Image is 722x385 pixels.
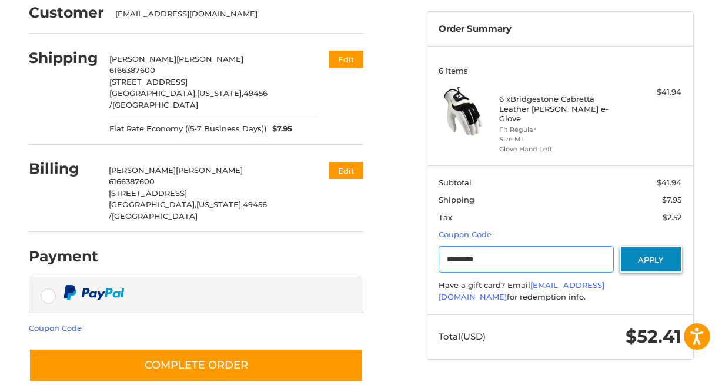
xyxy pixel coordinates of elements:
[109,188,187,198] span: [STREET_ADDRESS]
[499,144,618,154] li: Glove Hand Left
[109,123,266,135] span: Flat Rate Economy ((5-7 Business Days))
[439,213,452,222] span: Tax
[439,246,614,273] input: Gift Certificate or Coupon Code
[109,165,176,175] span: [PERSON_NAME]
[439,280,681,303] div: Have a gift card? Email for redemption info.
[29,160,98,178] h2: Billing
[109,65,155,75] span: 6166387600
[109,88,268,109] span: 49456 /
[29,49,98,67] h2: Shipping
[657,178,681,187] span: $41.94
[29,4,104,22] h2: Customer
[109,200,267,221] span: 49456 /
[196,200,243,209] span: [US_STATE],
[29,247,98,265] h2: Payment
[621,87,681,98] div: $41.94
[176,165,243,175] span: [PERSON_NAME]
[176,54,243,64] span: [PERSON_NAME]
[115,8,352,20] div: [EMAIL_ADDRESS][DOMAIN_NAME]
[663,213,681,222] span: $2.52
[439,230,492,239] a: Coupon Code
[439,280,604,301] a: [EMAIL_ADDRESS][DOMAIN_NAME]
[329,51,363,68] button: Edit
[197,88,243,98] span: [US_STATE],
[499,94,618,123] h4: 6 x Bridgestone Cabretta Leather [PERSON_NAME] e-Glove
[266,123,292,135] span: $7.95
[662,195,681,204] span: $7.95
[109,177,155,186] span: 6166387600
[620,246,682,273] button: Apply
[439,195,474,204] span: Shipping
[112,211,198,221] span: [GEOGRAPHIC_DATA]
[109,200,196,209] span: [GEOGRAPHIC_DATA],
[112,100,198,109] span: [GEOGRAPHIC_DATA]
[499,134,618,144] li: Size ML
[63,285,125,300] img: PayPal icon
[29,349,363,382] button: Complete order
[626,326,681,347] span: $52.41
[625,353,722,385] iframe: Google Customer Reviews
[109,88,197,98] span: [GEOGRAPHIC_DATA],
[439,178,472,187] span: Subtotal
[439,24,681,35] h3: Order Summary
[439,66,681,75] h3: 6 Items
[29,323,82,333] a: Coupon Code
[499,125,618,135] li: Fit Regular
[109,77,188,87] span: [STREET_ADDRESS]
[329,162,363,179] button: Edit
[109,54,176,64] span: [PERSON_NAME]
[439,331,486,342] span: Total (USD)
